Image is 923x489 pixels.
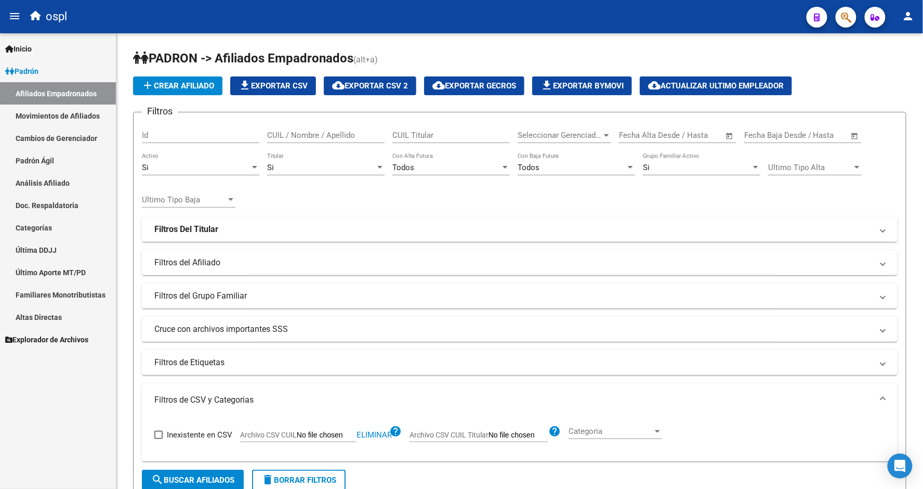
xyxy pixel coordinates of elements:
[332,81,408,91] span: Exportar CSV 2
[540,79,553,92] mat-icon: file_download
[518,131,602,140] span: Seleccionar Gerenciador
[240,431,297,439] span: Archivo CSV CUIL
[569,427,653,436] span: Categoria
[619,131,661,140] input: Fecha inicio
[548,425,561,437] mat-icon: help
[142,195,226,204] span: Ultimo Tipo Baja
[410,431,489,439] span: Archivo CSV CUIL Titular
[8,10,21,22] mat-icon: menu
[142,417,898,461] div: Filtros de CSV y Categorias
[239,81,308,91] span: Exportar CSV
[167,429,232,441] span: Inexistente en CSV
[141,81,214,91] span: Crear Afiliado
[261,475,336,485] span: Borrar Filtros
[239,79,251,92] mat-icon: file_download
[154,224,218,235] strong: Filtros Del Titular
[142,350,898,375] mat-expansion-panel-header: Filtros de Etiquetas
[297,431,357,440] input: Archivo CSV CUIL
[142,104,178,119] h3: Filtros
[141,79,154,92] mat-icon: add
[353,55,378,65] span: (alt+a)
[796,131,846,140] input: Fecha fin
[142,217,898,242] mat-expansion-panel-header: Filtros Del Titular
[46,5,67,28] span: ospl
[424,76,524,95] button: Exportar GECROS
[154,394,873,406] mat-panel-title: Filtros de CSV y Categorias
[357,430,392,440] span: Eliminar
[432,81,516,91] span: Exportar GECROS
[154,357,873,368] mat-panel-title: Filtros de Etiquetas
[768,163,852,172] span: Ultimo Tipo Alta
[849,130,861,142] button: Open calendar
[670,131,721,140] input: Fecha fin
[744,131,786,140] input: Fecha inicio
[648,79,661,92] mat-icon: cloud_download
[5,43,32,55] span: Inicio
[133,51,353,66] span: PADRON -> Afiliados Empadronados
[532,76,632,95] button: Exportar Bymovi
[154,324,873,335] mat-panel-title: Cruce con archivos importantes SSS
[724,130,736,142] button: Open calendar
[5,334,88,345] span: Explorador de Archivos
[142,163,149,172] span: Si
[154,257,873,268] mat-panel-title: Filtros del Afiliado
[432,79,445,92] mat-icon: cloud_download
[267,163,274,172] span: Si
[142,383,898,417] mat-expansion-panel-header: Filtros de CSV y Categorias
[261,473,274,486] mat-icon: delete
[151,475,234,485] span: Buscar Afiliados
[643,163,650,172] span: Si
[5,66,38,77] span: Padrón
[389,425,402,437] mat-icon: help
[133,76,222,95] button: Crear Afiliado
[902,10,915,22] mat-icon: person
[489,431,548,440] input: Archivo CSV CUIL Titular
[324,76,416,95] button: Exportar CSV 2
[332,79,345,92] mat-icon: cloud_download
[230,76,316,95] button: Exportar CSV
[142,317,898,342] mat-expansion-panel-header: Cruce con archivos importantes SSS
[648,81,784,91] span: Actualizar ultimo Empleador
[540,81,624,91] span: Exportar Bymovi
[142,284,898,308] mat-expansion-panel-header: Filtros del Grupo Familiar
[357,432,392,439] button: Eliminar
[888,454,913,479] div: Open Intercom Messenger
[392,163,414,172] span: Todos
[154,290,873,302] mat-panel-title: Filtros del Grupo Familiar
[640,76,792,95] button: Actualizar ultimo Empleador
[151,473,164,486] mat-icon: search
[142,250,898,275] mat-expansion-panel-header: Filtros del Afiliado
[518,163,539,172] span: Todos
